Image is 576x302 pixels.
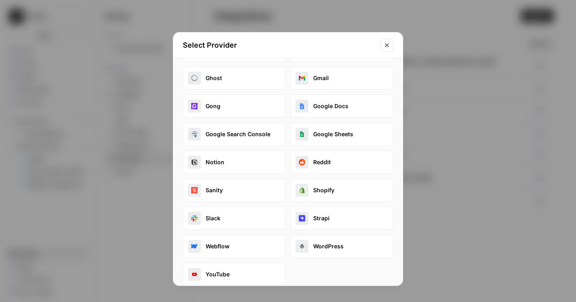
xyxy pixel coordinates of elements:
img: youtube [191,271,198,278]
img: strapi [299,215,305,221]
button: google_sheetsGoogle Sheets [290,123,393,146]
img: gmail [299,75,305,81]
button: ghostGhost [183,66,286,90]
img: google_docs [299,103,305,109]
img: ghost [191,75,198,81]
img: google_search_console [191,131,198,137]
button: strapiStrapi [290,207,393,230]
button: youtubeYouTube [183,263,286,286]
button: wordpressWordPress [290,235,393,258]
button: notionNotion [183,151,286,174]
img: slack [191,215,198,221]
h2: Select Provider [183,40,376,51]
button: webflow_oauthWebflow [183,235,286,258]
button: redditReddit [290,151,393,174]
img: reddit [299,159,305,165]
img: wordpress [299,243,305,250]
img: google_sheets [299,131,305,137]
img: sanity [191,187,198,193]
button: slackSlack [183,207,286,230]
button: google_docsGoogle Docs [290,95,393,118]
button: gongGong [183,95,286,118]
button: google_search_consoleGoogle Search Console [183,123,286,146]
img: gong [191,103,198,109]
button: gmailGmail [290,66,393,90]
button: shopifyShopify [290,179,393,202]
img: shopify [299,187,305,193]
button: Close modal [380,39,393,52]
img: notion [191,159,198,165]
img: webflow_oauth [191,243,198,250]
button: sanitySanity [183,179,286,202]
